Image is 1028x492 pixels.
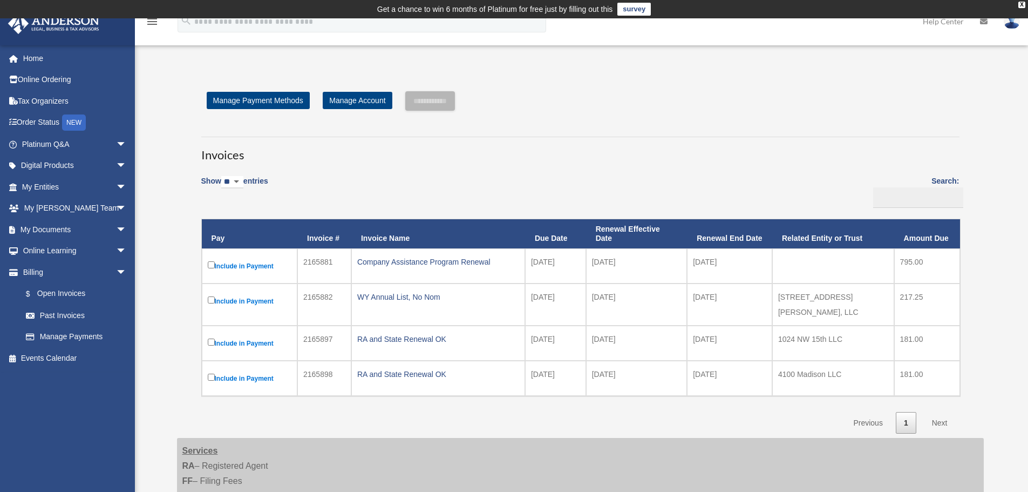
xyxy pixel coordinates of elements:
img: Anderson Advisors Platinum Portal [5,13,103,34]
span: arrow_drop_down [116,176,138,198]
a: 1 [896,412,916,434]
a: $Open Invoices [15,283,132,305]
td: [DATE] [586,361,687,396]
td: [DATE] [687,284,772,326]
label: Include in Payment [208,372,292,385]
div: Get a chance to win 6 months of Platinum for free just by filling out this [377,3,613,16]
th: Due Date: activate to sort column ascending [525,219,586,248]
strong: RA [182,461,195,470]
td: [DATE] [687,361,772,396]
a: Next [924,412,956,434]
th: Renewal End Date: activate to sort column ascending [687,219,772,248]
a: Order StatusNEW [8,112,143,134]
th: Related Entity or Trust: activate to sort column ascending [772,219,894,248]
span: arrow_drop_down [116,198,138,220]
td: [DATE] [525,248,586,284]
a: Manage Account [323,92,392,109]
a: survey [617,3,651,16]
a: Tax Organizers [8,90,143,112]
a: Past Invoices [15,305,138,326]
th: Invoice #: activate to sort column ascending [297,219,351,248]
strong: FF [182,476,193,486]
a: Manage Payment Methods [207,92,310,109]
td: [DATE] [586,284,687,326]
td: [DATE] [687,248,772,284]
th: Pay: activate to sort column descending [202,219,298,248]
strong: Services [182,446,218,455]
i: menu [146,15,159,28]
select: Showentries [221,176,243,188]
td: [DATE] [687,326,772,361]
a: Manage Payments [15,326,138,348]
input: Include in Payment [208,296,215,304]
td: 181.00 [894,361,960,396]
td: 181.00 [894,326,960,361]
a: My Documentsarrow_drop_down [8,219,143,240]
a: Platinum Q&Aarrow_drop_down [8,133,143,155]
a: Online Learningarrow_drop_down [8,240,143,262]
span: $ [32,287,37,301]
td: 2165882 [297,284,351,326]
div: RA and State Renewal OK [357,332,519,347]
label: Show entries [201,174,268,199]
a: Online Ordering [8,69,143,91]
a: Previous [845,412,890,434]
td: 1024 NW 15th LLC [772,326,894,361]
div: Company Assistance Program Renewal [357,254,519,269]
span: arrow_drop_down [116,133,138,156]
h3: Invoices [201,137,959,164]
th: Invoice Name: activate to sort column ascending [351,219,525,248]
a: menu [146,19,159,28]
input: Search: [873,187,963,208]
span: arrow_drop_down [116,155,138,177]
input: Include in Payment [208,339,215,346]
label: Include in Payment [208,259,292,273]
i: search [180,15,192,26]
td: [DATE] [525,326,586,361]
label: Include in Payment [208,336,292,350]
div: NEW [62,114,86,131]
td: 4100 Madison LLC [772,361,894,396]
div: RA and State Renewal OK [357,367,519,382]
td: [DATE] [586,248,687,284]
td: [DATE] [525,284,586,326]
img: User Pic [1004,14,1020,29]
input: Include in Payment [208,261,215,268]
td: [DATE] [586,326,687,361]
th: Renewal Effective Date: activate to sort column ascending [586,219,687,248]
td: 2165881 [297,248,351,284]
a: My Entitiesarrow_drop_down [8,176,143,198]
td: 2165898 [297,361,351,396]
span: arrow_drop_down [116,219,138,241]
input: Include in Payment [208,374,215,381]
td: [DATE] [525,361,586,396]
a: Events Calendar [8,347,143,369]
span: arrow_drop_down [116,261,138,284]
label: Include in Payment [208,294,292,308]
td: 795.00 [894,248,960,284]
div: WY Annual List, No Nom [357,289,519,305]
a: Digital Productsarrow_drop_down [8,155,143,177]
a: Home [8,48,143,69]
div: close [1018,2,1025,8]
th: Amount Due: activate to sort column ascending [894,219,960,248]
a: Billingarrow_drop_down [8,261,138,283]
a: My [PERSON_NAME] Teamarrow_drop_down [8,198,143,219]
label: Search: [869,174,959,208]
span: arrow_drop_down [116,240,138,262]
td: 2165897 [297,326,351,361]
td: [STREET_ADDRESS][PERSON_NAME], LLC [772,284,894,326]
td: 217.25 [894,284,960,326]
